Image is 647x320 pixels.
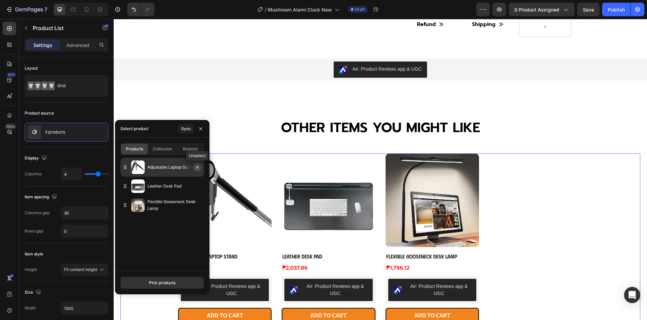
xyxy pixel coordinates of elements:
span: Collection [153,146,172,152]
input: Auto [61,207,108,219]
img: collections [131,179,145,193]
p: Leather Desk Pad [147,183,201,190]
p: Shipping [358,1,382,10]
div: ADD TO CART [197,293,233,300]
div: 450 [6,72,16,77]
div: Item style [25,251,43,257]
button: ADD TO CART [64,289,158,304]
button: Publish [602,3,630,16]
input: Auto [61,168,82,180]
p: Settings [33,42,52,49]
span: Draft [355,6,365,13]
div: Select product [120,126,148,132]
div: Undo/Redo [127,3,154,16]
h1: Flexible Gooseneck Desk Lamp [272,233,366,242]
h2: OTHER ITEMS YOU MIGHT LIKE [7,99,527,118]
button: Air: Product Reviews app & UGC [171,260,259,282]
div: Product source [25,110,54,116]
div: Size [25,288,43,297]
img: collections [131,198,145,212]
span: Mushroom Alarm Clock New [268,6,332,13]
a: Adjustable Laptop Stand [64,134,158,228]
div: Sync [181,126,191,132]
div: Width [25,305,36,311]
button: Save [577,3,599,16]
div: ADD TO CART [93,293,129,300]
iframe: Design area [114,19,647,320]
h1: Leather Desk Pad [168,233,262,242]
button: Sync [178,124,194,133]
button: ADD TO CART [272,289,366,304]
h1: Adjustable Laptop Stand [64,233,158,242]
span: Save [583,7,594,13]
div: Display [25,154,48,163]
p: 7 [44,5,47,14]
div: Height [25,267,37,273]
button: Pick products [120,277,204,289]
img: product feature img [28,125,41,139]
img: Flexible Gooseneck Desk Lamp [272,134,366,228]
div: Product List [15,125,41,131]
span: Products [126,146,143,152]
div: Columns [25,171,41,177]
button: 0 product assigned [509,3,574,16]
p: Advanced [66,42,89,49]
img: CJbfpYa_9oYDEAE=.jpeg [176,267,184,275]
button: Fit content height [61,264,108,276]
input: Auto [61,225,108,237]
span: Related [183,146,197,152]
div: ₱2,037.86 [168,245,262,253]
div: Columns gap [25,210,50,216]
span: / [265,6,266,13]
div: Air: Product Reviews app & UGC [293,264,358,278]
img: CJbfpYa_9oYDEAE=.jpeg [73,267,81,275]
div: Air: Product Reviews app & UGC [86,264,150,278]
div: Item spacing [25,193,58,202]
div: Pick products [149,280,175,286]
img: CJbfpYa_9oYDEAE=.jpeg [280,267,288,275]
div: Rows gap [25,228,43,234]
p: 3 products [45,130,65,134]
div: Open Intercom Messenger [624,287,640,303]
button: Air: Product Reviews app & UGC [67,260,156,282]
button: Air: Product Reviews app & UGC [275,260,363,282]
button: ADD TO CART [168,289,262,304]
button: 7 [3,3,50,16]
div: Beta [5,124,16,129]
div: ₱1,262.14 [64,245,158,253]
div: ADD TO CART [301,293,337,300]
img: CJbfpYa_9oYDEAE=.jpeg [225,47,233,55]
div: ₱1,796.12 [272,245,366,253]
img: collections [131,161,145,174]
span: Fit content height [64,267,97,272]
span: 0 product assigned [514,6,559,13]
p: Flexible Gooseneck Desk Lamp [147,198,201,212]
p: Refund [303,1,322,10]
div: Publish [608,6,625,13]
p: Adjustable Laptop Stand [147,164,201,171]
p: Product List [33,24,90,32]
div: Layout [25,65,38,71]
div: Air: Product Reviews app & UGC [239,47,308,54]
img: Leather Desk Pad [168,134,262,228]
button: Air: Product Reviews app & UGC [220,43,313,59]
div: Grid [57,78,99,94]
input: Auto [61,302,108,314]
div: Air: Product Reviews app & UGC [190,264,254,278]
